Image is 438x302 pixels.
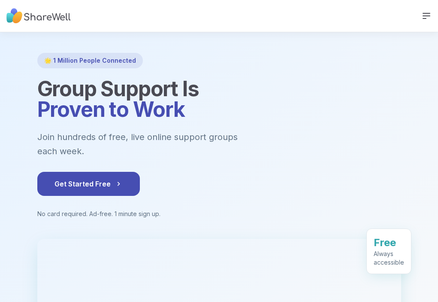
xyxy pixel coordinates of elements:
[37,79,401,120] h1: Group Support Is
[37,130,284,158] p: Join hundreds of free, live online support groups each week.
[54,179,123,189] span: Get Started Free
[374,248,404,265] div: Always accessible
[6,4,71,28] img: ShareWell Nav Logo
[37,172,140,196] button: Get Started Free
[374,235,404,248] div: Free
[37,53,143,68] div: 🌟 1 Million People Connected
[37,97,185,122] span: Proven to Work
[37,210,401,218] p: No card required. Ad-free. 1 minute sign up.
